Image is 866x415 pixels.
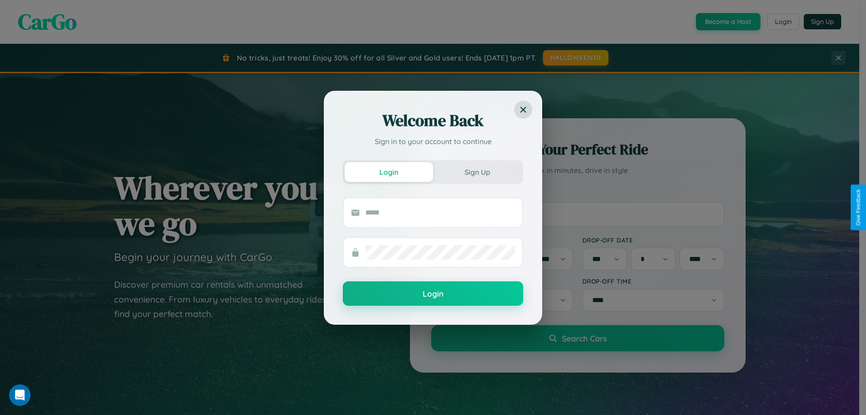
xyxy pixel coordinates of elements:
[343,110,523,131] h2: Welcome Back
[433,162,521,182] button: Sign Up
[855,189,861,226] div: Give Feedback
[9,384,31,406] iframe: Intercom live chat
[343,281,523,306] button: Login
[343,136,523,147] p: Sign in to your account to continue
[345,162,433,182] button: Login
